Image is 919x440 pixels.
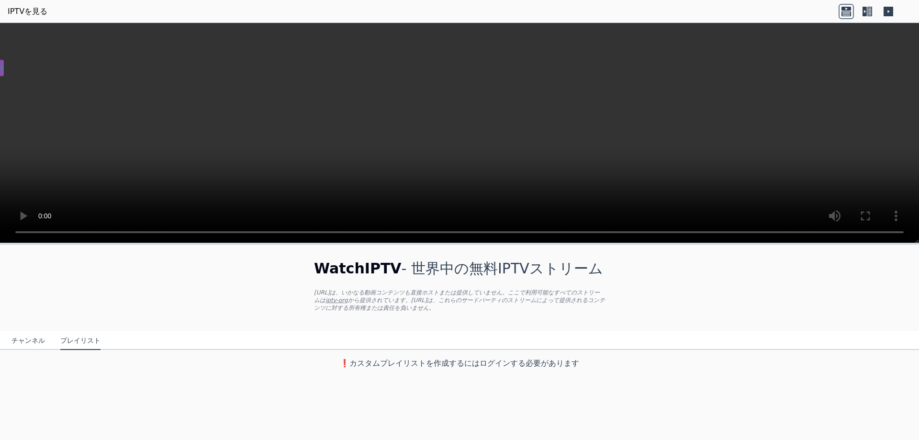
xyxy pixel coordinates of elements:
button: チャンネル [11,332,45,350]
font: プレイリスト [60,337,101,344]
font: WatchIPTV [314,260,402,277]
font: チャンネル [11,337,45,344]
button: プレイリスト [60,332,101,350]
a: iptv-org [325,297,348,304]
font: - 世界中の無料IPTVストリーム [402,260,603,277]
font: から提供されています。[URL]は、これらのサードパーティのストリームによって提供されるコンテンツに対する所有権または責任を負いません。 [314,297,605,311]
font: [URL]は、いかなる動画コンテンツも直接ホストまたは提供していません。ここで利用可能なすべてのストリームは [314,289,600,304]
font: IPTVを見る [8,7,47,16]
a: IPTVを見る [8,6,47,17]
font: ❗️カスタムプレイリストを作成するにはログインする必要があります [340,359,579,368]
